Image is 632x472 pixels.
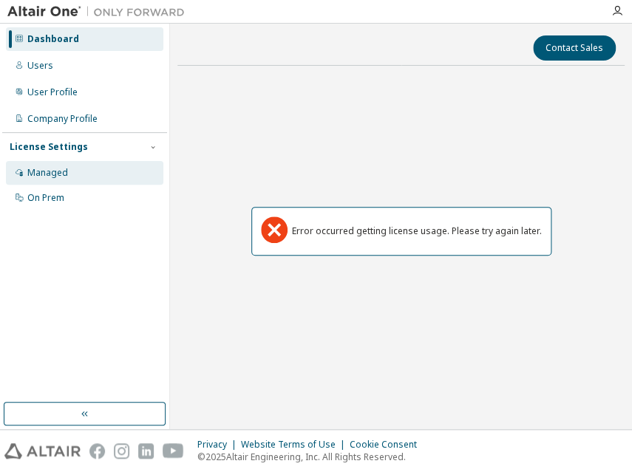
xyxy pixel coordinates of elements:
div: Website Terms of Use [241,439,350,451]
div: Privacy [197,439,241,451]
img: linkedin.svg [138,443,154,459]
div: Cookie Consent [350,439,426,451]
button: Contact Sales [533,35,616,61]
img: youtube.svg [163,443,184,459]
div: Dashboard [27,33,79,45]
div: Company Profile [27,113,98,125]
div: Users [27,60,53,72]
img: instagram.svg [114,443,129,459]
div: Managed [27,167,68,179]
div: User Profile [27,86,78,98]
div: On Prem [27,192,64,204]
p: © 2025 Altair Engineering, Inc. All Rights Reserved. [197,451,426,463]
img: Altair One [7,4,192,19]
img: altair_logo.svg [4,443,81,459]
div: Error occurred getting license usage. Please try again later. [292,225,542,237]
img: facebook.svg [89,443,105,459]
div: License Settings [10,141,88,153]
